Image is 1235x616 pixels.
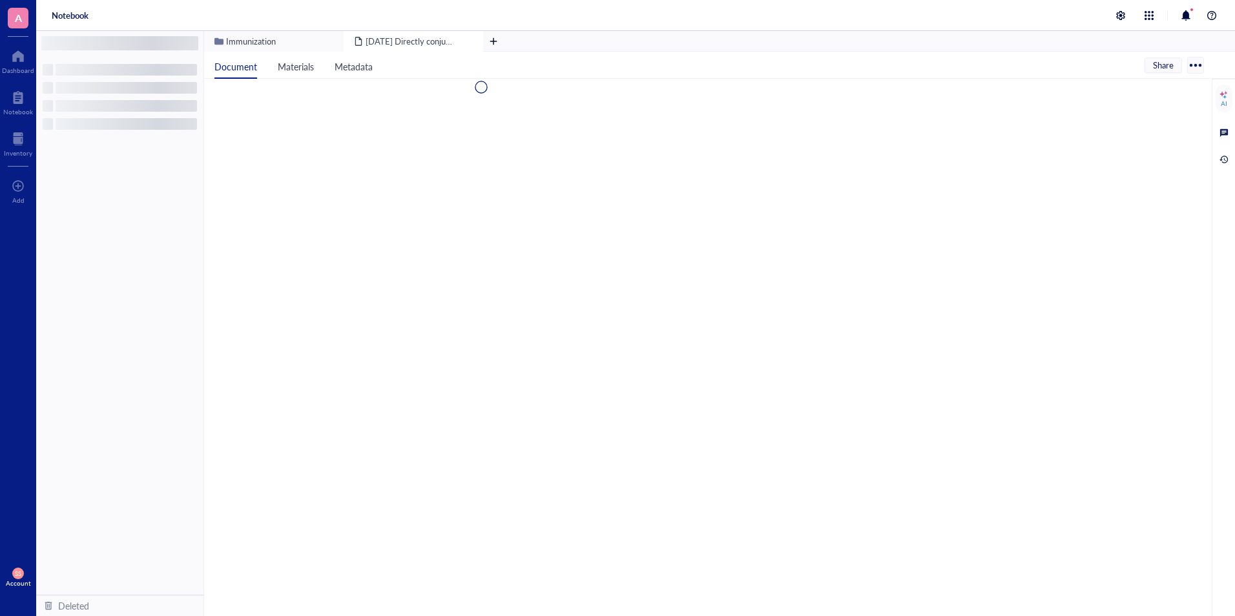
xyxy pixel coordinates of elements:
[6,579,31,587] div: Account
[3,108,33,116] div: Notebook
[12,196,25,204] div: Add
[15,10,22,26] span: A
[52,10,88,21] a: Notebook
[4,128,32,157] a: Inventory
[1145,57,1182,73] button: Share
[2,67,34,74] div: Dashboard
[335,60,373,73] span: Metadata
[278,60,314,73] span: Materials
[15,570,21,577] span: SS
[2,46,34,74] a: Dashboard
[214,60,257,73] span: Document
[1221,99,1227,107] div: AI
[3,87,33,116] a: Notebook
[1153,59,1174,71] span: Share
[4,149,32,157] div: Inventory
